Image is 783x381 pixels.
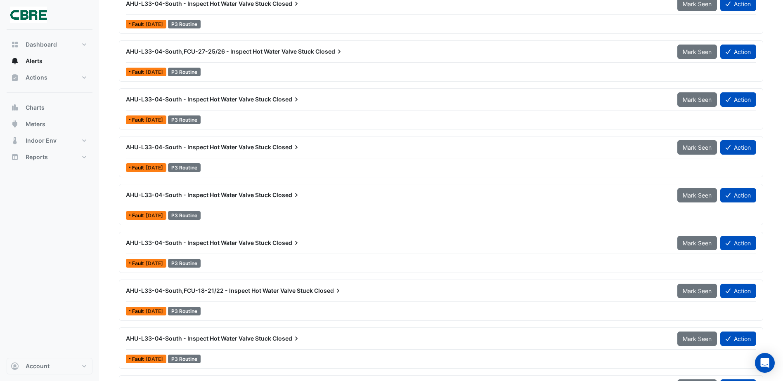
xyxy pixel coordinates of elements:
[677,332,717,346] button: Mark Seen
[272,143,300,151] span: Closed
[683,48,712,55] span: Mark Seen
[7,116,92,132] button: Meters
[683,144,712,151] span: Mark Seen
[272,191,300,199] span: Closed
[11,120,19,128] app-icon: Meters
[26,362,50,370] span: Account
[720,92,756,107] button: Action
[11,103,19,112] app-icon: Charts
[26,40,57,49] span: Dashboard
[677,236,717,250] button: Mark Seen
[720,45,756,59] button: Action
[126,48,314,55] span: AHU-L33-04-South,FCU-27-25/26 - Inspect Hot Water Valve Stuck
[146,260,163,266] span: Wed 08-Oct-2025 12:04 AEDT
[168,163,201,172] div: P3 Routine
[132,22,146,27] span: Fault
[7,69,92,86] button: Actions
[132,357,146,362] span: Fault
[132,70,146,75] span: Fault
[7,99,92,116] button: Charts
[126,287,313,294] span: AHU-L33-04-South,FCU-18-21/22 - Inspect Hot Water Valve Stuck
[272,334,300,343] span: Closed
[315,47,343,56] span: Closed
[677,140,717,155] button: Mark Seen
[168,307,201,315] div: P3 Routine
[677,284,717,298] button: Mark Seen
[677,92,717,107] button: Mark Seen
[146,21,163,27] span: Wed 08-Oct-2025 12:04 AEDT
[314,287,342,295] span: Closed
[683,335,712,342] span: Mark Seen
[126,143,271,151] span: AHU-L33-04-South - Inspect Hot Water Valve Stuck
[132,118,146,122] span: Fault
[683,240,712,247] span: Mark Seen
[11,136,19,145] app-icon: Indoor Env
[146,308,163,314] span: Wed 08-Oct-2025 12:04 AEDT
[720,236,756,250] button: Action
[126,239,271,246] span: AHU-L33-04-South - Inspect Hot Water Valve Stuck
[720,332,756,346] button: Action
[26,73,47,82] span: Actions
[132,165,146,170] span: Fault
[168,68,201,76] div: P3 Routine
[146,212,163,219] span: Wed 08-Oct-2025 12:04 AEDT
[272,95,300,103] span: Closed
[146,69,163,75] span: Wed 08-Oct-2025 12:04 AEDT
[683,0,712,7] span: Mark Seen
[11,73,19,82] app-icon: Actions
[26,153,48,161] span: Reports
[683,287,712,294] span: Mark Seen
[146,165,163,171] span: Wed 08-Oct-2025 12:04 AEDT
[755,353,775,373] div: Open Intercom Messenger
[146,117,163,123] span: Wed 08-Oct-2025 12:04 AEDT
[11,57,19,65] app-icon: Alerts
[168,20,201,28] div: P3 Routine
[132,261,146,266] span: Fault
[26,57,43,65] span: Alerts
[677,188,717,202] button: Mark Seen
[132,213,146,218] span: Fault
[26,103,45,112] span: Charts
[7,132,92,149] button: Indoor Env
[7,53,92,69] button: Alerts
[720,188,756,202] button: Action
[7,358,92,374] button: Account
[26,120,45,128] span: Meters
[720,284,756,298] button: Action
[677,45,717,59] button: Mark Seen
[26,136,57,145] span: Indoor Env
[168,259,201,268] div: P3 Routine
[10,7,47,23] img: Company Logo
[126,96,271,103] span: AHU-L33-04-South - Inspect Hot Water Valve Stuck
[168,115,201,124] div: P3 Routine
[126,335,271,342] span: AHU-L33-04-South - Inspect Hot Water Valve Stuck
[272,239,300,247] span: Closed
[132,309,146,314] span: Fault
[11,153,19,161] app-icon: Reports
[683,192,712,199] span: Mark Seen
[7,36,92,53] button: Dashboard
[146,356,163,362] span: Wed 08-Oct-2025 12:03 AEDT
[168,355,201,363] div: P3 Routine
[683,96,712,103] span: Mark Seen
[720,140,756,155] button: Action
[7,149,92,165] button: Reports
[126,191,271,198] span: AHU-L33-04-South - Inspect Hot Water Valve Stuck
[11,40,19,49] app-icon: Dashboard
[168,211,201,220] div: P3 Routine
